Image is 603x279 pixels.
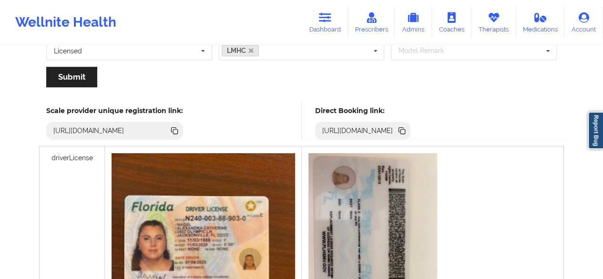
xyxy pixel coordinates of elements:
[471,7,516,38] a: Therapists
[432,7,471,38] a: Coaches
[516,7,565,38] a: Medications
[315,106,411,115] h5: Direct Booking link:
[395,7,432,38] a: Admins
[54,48,82,54] div: Licensed
[396,45,457,56] div: Model Remark
[50,126,128,135] div: [URL][DOMAIN_NAME]
[348,7,395,38] a: Prescribers
[564,7,603,38] a: Account
[588,112,603,149] a: Report Bug
[222,45,259,56] a: LMHC
[318,126,397,135] div: [URL][DOMAIN_NAME]
[302,7,348,38] a: Dashboard
[46,67,97,87] button: Submit
[46,106,183,115] h5: Scale provider unique registration link:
